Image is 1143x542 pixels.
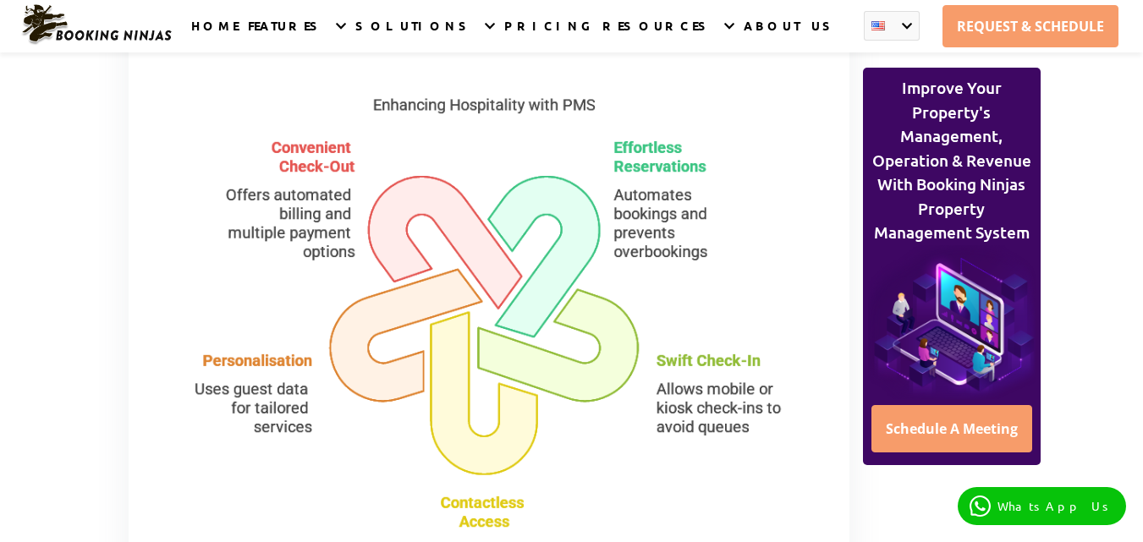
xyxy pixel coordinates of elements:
[958,487,1126,525] a: WhatsApp Us
[355,18,474,52] a: SOLUTIONS
[744,18,838,52] a: ABOUT US
[871,405,1032,452] a: Schedule A Meeting
[868,76,1036,245] p: Improve Your Property's Management, Operation & Revenue With Booking Ninjas Property Management S...
[504,18,593,52] a: PRICING
[942,5,1118,47] a: REQUEST & SCHEDULE
[868,245,1036,399] img: blog-cta-bg_aside.png
[191,18,239,52] a: HOME
[602,18,713,52] a: RESOURCES
[248,18,325,52] a: FEATURES
[997,499,1114,513] p: WhatsApp Us
[20,3,173,46] img: Booking Ninjas Logo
